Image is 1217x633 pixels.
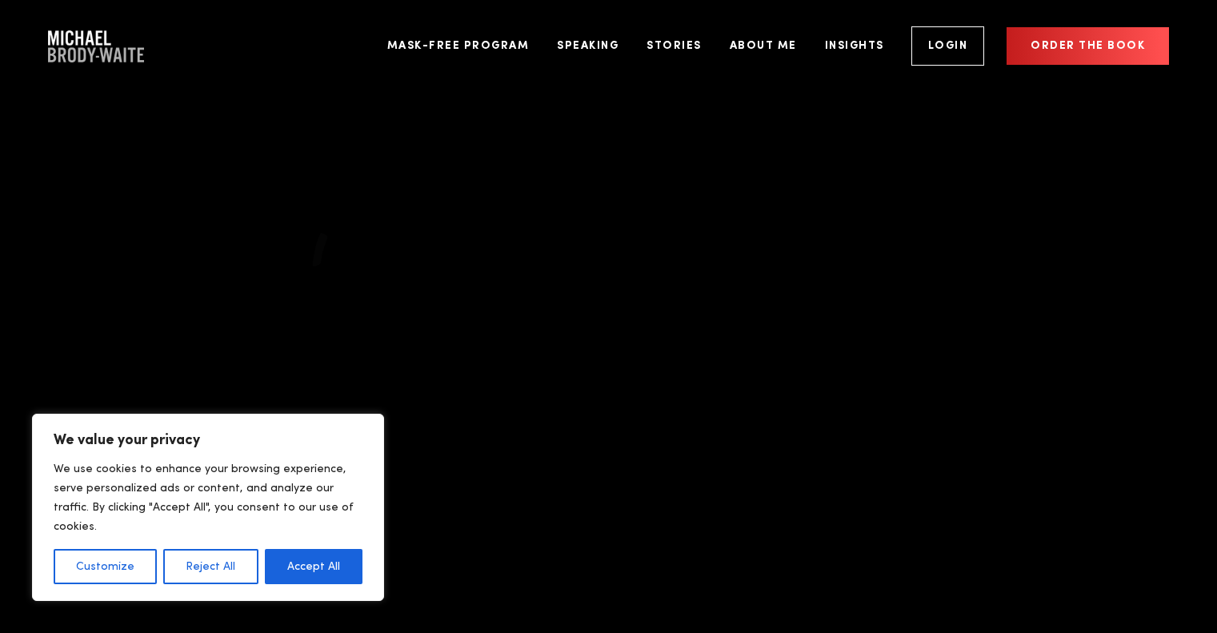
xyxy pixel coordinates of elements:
[1007,27,1169,65] a: Order the book
[48,30,144,62] a: Company Logo Company Logo
[545,16,631,76] a: Speaking
[718,16,809,76] a: About Me
[163,549,258,584] button: Reject All
[265,549,362,584] button: Accept All
[375,16,542,76] a: Mask-Free Program
[311,224,326,268] span: I
[635,16,714,76] a: Stories
[32,414,384,601] div: We value your privacy
[54,431,362,450] p: We value your privacy
[54,549,157,584] button: Customize
[813,16,896,76] a: Insights
[54,459,362,536] p: We use cookies to enhance your browsing experience, serve personalized ads or content, and analyz...
[911,26,985,66] a: Login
